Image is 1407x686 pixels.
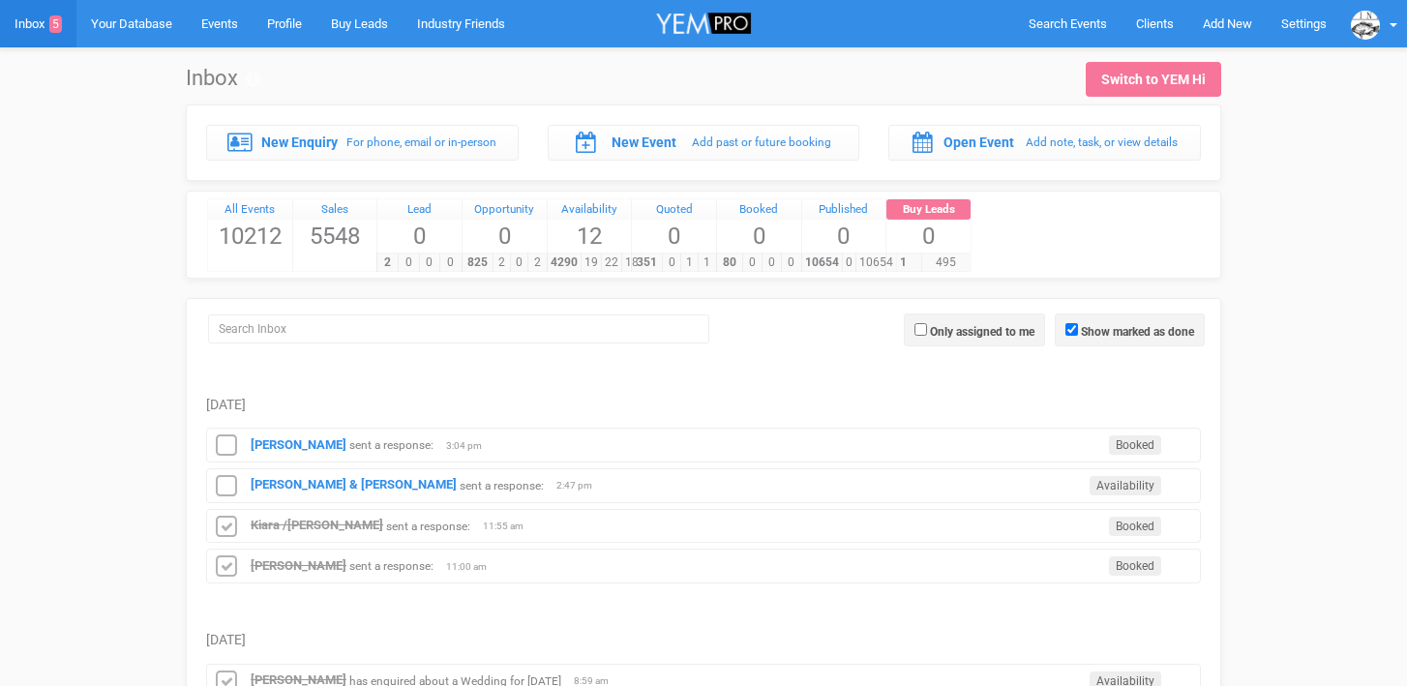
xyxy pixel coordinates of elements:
span: 495 [921,254,971,272]
small: sent a response: [349,559,434,573]
small: Add past or future booking [692,135,831,149]
input: Search Inbox [208,314,709,343]
a: [PERSON_NAME] [251,437,346,452]
span: 11:00 am [446,560,494,574]
span: 0 [377,220,462,253]
span: 0 [717,220,801,253]
span: 3:04 pm [446,439,494,453]
a: Availability [548,199,632,221]
small: sent a response: [349,438,434,452]
span: 0 [742,254,763,272]
span: Add New [1203,16,1252,31]
a: Switch to YEM Hi [1086,62,1221,97]
span: 18 [621,254,643,272]
h5: [DATE] [206,633,1201,647]
span: 10654 [801,254,843,272]
a: Lead [377,199,462,221]
span: 4290 [547,254,582,272]
a: Quoted [632,199,716,221]
span: Availability [1090,476,1161,495]
label: Open Event [943,133,1014,152]
span: Booked [1109,556,1161,576]
a: Open Event Add note, task, or view details [888,125,1201,160]
span: 0 [886,220,971,253]
small: sent a response: [460,478,544,492]
span: 2 [527,254,546,272]
span: 10212 [208,220,292,253]
a: Sales [293,199,377,221]
span: 0 [802,220,886,253]
img: data [1351,11,1380,40]
label: New Event [612,133,676,152]
small: Add note, task, or view details [1026,135,1178,149]
span: 1 [680,254,699,272]
span: 0 [439,254,462,272]
span: 0 [463,220,547,253]
span: 1 [698,254,716,272]
span: 0 [510,254,528,272]
a: New Event Add past or future booking [548,125,860,160]
span: 22 [601,254,622,272]
span: 2:47 pm [556,479,605,492]
label: Show marked as done [1081,323,1194,341]
h5: [DATE] [206,398,1201,412]
span: 2 [376,254,399,272]
a: Opportunity [463,199,547,221]
a: Booked [717,199,801,221]
span: 0 [419,254,441,272]
div: Switch to YEM Hi [1101,70,1206,89]
span: 1 [885,254,921,272]
span: Booked [1109,517,1161,536]
span: 0 [398,254,420,272]
a: [PERSON_NAME] [251,558,346,573]
a: Kiara /[PERSON_NAME] [251,518,383,532]
a: [PERSON_NAME] & [PERSON_NAME] [251,477,457,492]
label: New Enquiry [261,133,338,152]
span: 10654 [855,254,897,272]
span: 2 [493,254,511,272]
span: 19 [581,254,602,272]
span: 0 [662,254,680,272]
a: All Events [208,199,292,221]
span: 0 [842,254,856,272]
span: 80 [716,254,743,272]
span: 11:55 am [483,520,531,533]
a: New Enquiry For phone, email or in-person [206,125,519,160]
span: 5 [49,15,62,33]
span: 0 [762,254,782,272]
label: Only assigned to me [930,323,1034,341]
small: sent a response: [386,519,470,532]
span: 5548 [293,220,377,253]
span: Clients [1136,16,1174,31]
span: 0 [632,220,716,253]
span: 0 [781,254,801,272]
span: 825 [462,254,494,272]
small: For phone, email or in-person [346,135,496,149]
span: Search Events [1029,16,1107,31]
a: Published [802,199,886,221]
span: 12 [548,220,632,253]
span: Booked [1109,435,1161,455]
h1: Inbox [186,67,260,90]
a: Buy Leads [886,199,971,221]
span: 351 [631,254,663,272]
